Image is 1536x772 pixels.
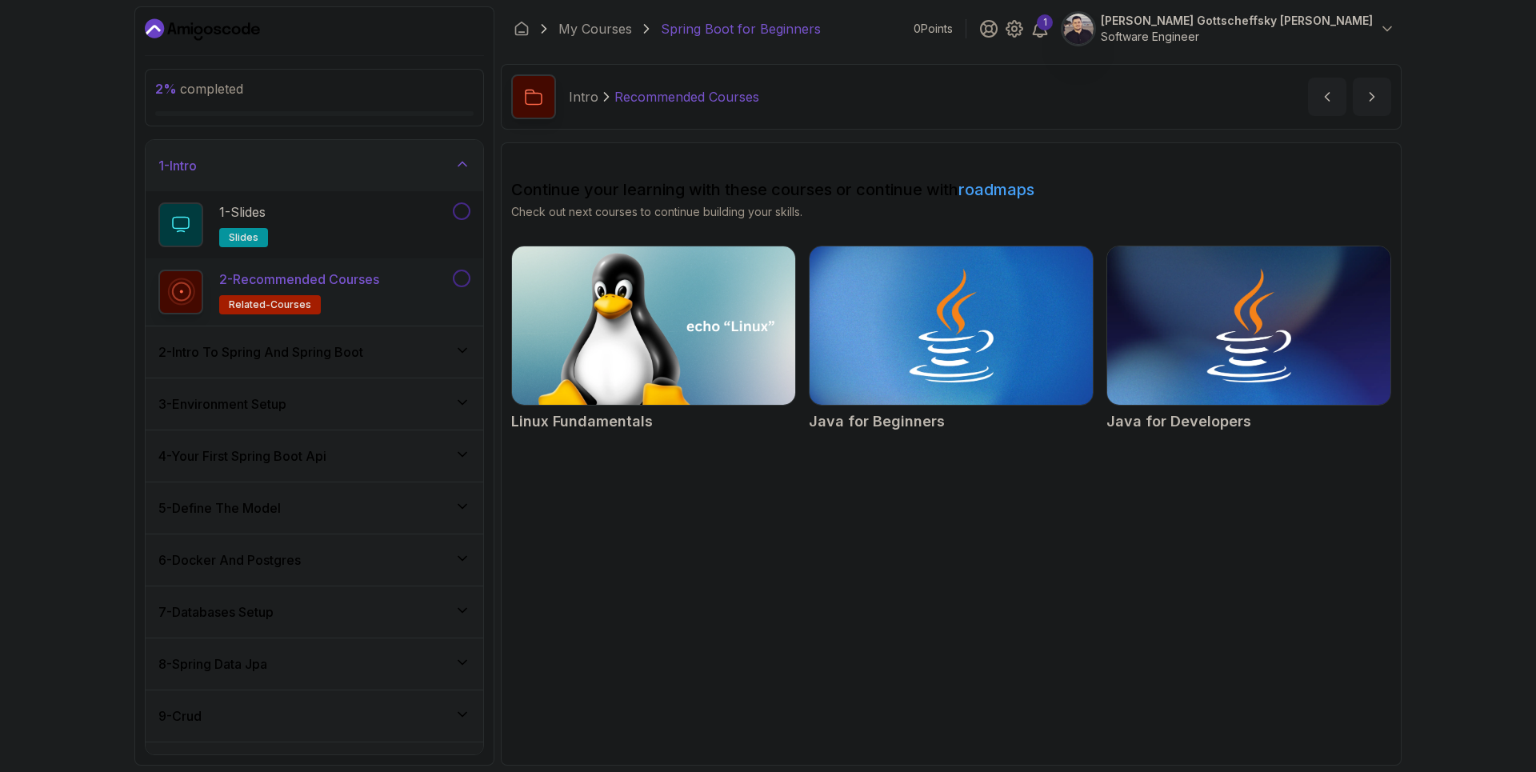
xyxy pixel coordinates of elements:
[158,446,326,466] h3: 4 - Your First Spring Boot Api
[146,690,483,742] button: 9-Crud
[809,246,1094,433] a: Java for Beginners cardJava for Beginners
[146,534,483,586] button: 6-Docker And Postgres
[558,19,632,38] a: My Courses
[1063,14,1094,44] img: user profile image
[146,430,483,482] button: 4-Your First Spring Boot Api
[809,410,945,433] h2: Java for Beginners
[1308,78,1346,116] button: previous content
[158,498,281,518] h3: 5 - Define The Model
[146,482,483,534] button: 5-Define The Model
[511,204,1391,220] p: Check out next courses to continue building your skills.
[219,202,266,222] p: 1 - Slides
[146,378,483,430] button: 3-Environment Setup
[1101,29,1373,45] p: Software Engineer
[158,394,286,414] h3: 3 - Environment Setup
[614,87,759,106] p: Recommended Courses
[146,326,483,378] button: 2-Intro To Spring And Spring Boot
[146,140,483,191] button: 1-Intro
[661,19,821,38] p: Spring Boot for Beginners
[1106,246,1391,433] a: Java for Developers cardJava for Developers
[146,586,483,638] button: 7-Databases Setup
[810,246,1093,405] img: Java for Beginners card
[155,81,177,97] span: 2 %
[146,638,483,690] button: 8-Spring Data Jpa
[219,270,379,289] p: 2 - Recommended Courses
[155,81,243,97] span: completed
[158,654,267,674] h3: 8 - Spring Data Jpa
[569,87,598,106] p: Intro
[958,180,1034,199] a: roadmaps
[158,550,301,570] h3: 6 - Docker And Postgres
[514,21,530,37] a: Dashboard
[512,246,795,405] img: Linux Fundamentals card
[511,178,1391,201] h2: Continue your learning with these courses or continue with
[1106,410,1251,433] h2: Java for Developers
[229,231,258,244] span: slides
[1062,13,1395,45] button: user profile image[PERSON_NAME] Gottscheffsky [PERSON_NAME]Software Engineer
[229,298,311,311] span: related-courses
[158,602,274,622] h3: 7 - Databases Setup
[158,706,202,726] h3: 9 - Crud
[914,21,953,37] p: 0 Points
[1101,13,1373,29] p: [PERSON_NAME] Gottscheffsky [PERSON_NAME]
[158,342,363,362] h3: 2 - Intro To Spring And Spring Boot
[1107,246,1390,405] img: Java for Developers card
[1037,14,1053,30] div: 1
[511,410,653,433] h2: Linux Fundamentals
[158,156,197,175] h3: 1 - Intro
[1030,19,1050,38] a: 1
[145,17,260,42] a: Dashboard
[158,270,470,314] button: 2-Recommended Coursesrelated-courses
[511,246,796,433] a: Linux Fundamentals cardLinux Fundamentals
[158,202,470,247] button: 1-Slidesslides
[1353,78,1391,116] button: next content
